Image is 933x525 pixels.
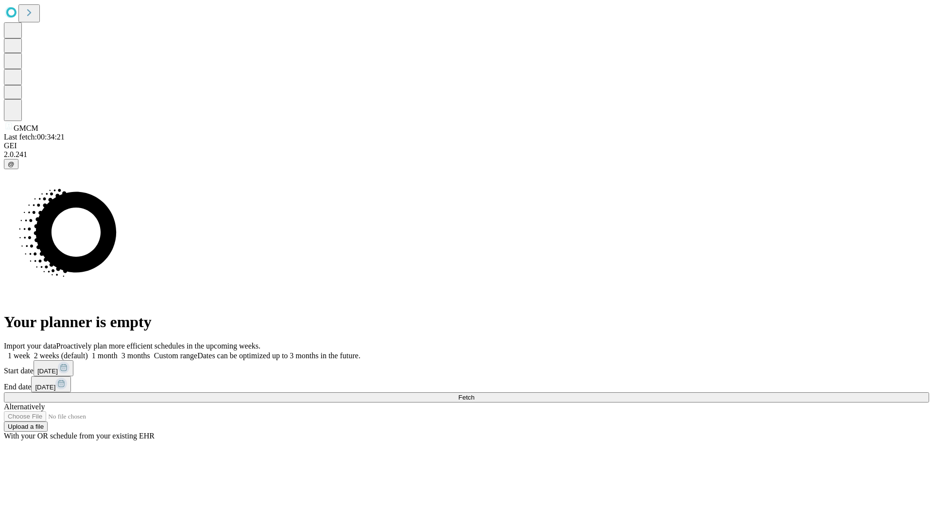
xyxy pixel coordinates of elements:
[121,351,150,360] span: 3 months
[34,360,73,376] button: [DATE]
[4,432,155,440] span: With your OR schedule from your existing EHR
[31,376,71,392] button: [DATE]
[8,160,15,168] span: @
[154,351,197,360] span: Custom range
[4,159,18,169] button: @
[92,351,118,360] span: 1 month
[8,351,30,360] span: 1 week
[4,360,929,376] div: Start date
[4,313,929,331] h1: Your planner is empty
[34,351,88,360] span: 2 weeks (default)
[197,351,360,360] span: Dates can be optimized up to 3 months in the future.
[37,367,58,375] span: [DATE]
[4,421,48,432] button: Upload a file
[4,133,65,141] span: Last fetch: 00:34:21
[35,384,55,391] span: [DATE]
[4,150,929,159] div: 2.0.241
[4,141,929,150] div: GEI
[4,402,45,411] span: Alternatively
[4,376,929,392] div: End date
[56,342,260,350] span: Proactively plan more efficient schedules in the upcoming weeks.
[4,342,56,350] span: Import your data
[458,394,474,401] span: Fetch
[4,392,929,402] button: Fetch
[14,124,38,132] span: GMCM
